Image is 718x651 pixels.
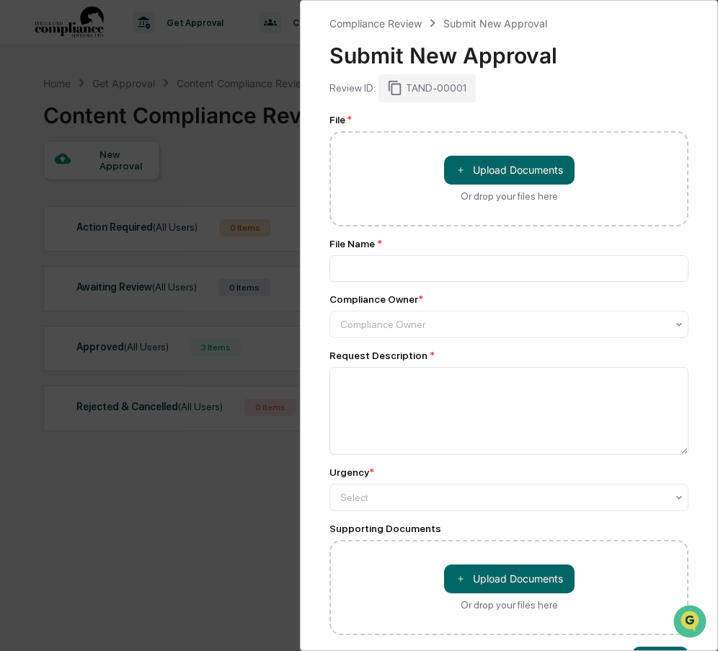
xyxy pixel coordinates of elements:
[444,156,575,185] button: Or drop your files here
[329,17,422,30] div: Compliance Review
[119,182,179,196] span: Attestations
[461,190,558,202] div: Or drop your files here
[329,31,688,68] div: Submit New Approval
[461,599,558,611] div: Or drop your files here
[456,572,466,585] span: ＋
[49,110,236,125] div: Start new chat
[9,176,99,202] a: 🖐️Preclearance
[49,125,182,136] div: We're available if you need us!
[29,182,93,196] span: Preclearance
[329,523,688,534] div: Supporting Documents
[9,203,97,229] a: 🔎Data Lookup
[444,564,575,593] button: Or drop your files here
[378,74,476,102] div: TAND-00001
[102,244,174,255] a: Powered byPylon
[245,115,262,132] button: Start new chat
[105,183,116,195] div: 🗄️
[672,603,711,642] iframe: Open customer support
[329,238,688,249] div: File Name
[99,176,185,202] a: 🗄️Attestations
[329,466,374,478] div: Urgency
[14,211,26,222] div: 🔎
[143,244,174,255] span: Pylon
[29,209,91,223] span: Data Lookup
[329,114,688,125] div: File
[14,110,40,136] img: 1746055101610-c473b297-6a78-478c-a979-82029cc54cd1
[443,17,547,30] div: Submit New Approval
[14,30,262,53] p: How can we help?
[456,163,466,177] span: ＋
[14,183,26,195] div: 🖐️
[329,350,688,361] div: Request Description
[329,82,376,94] div: Review ID:
[329,293,423,305] div: Compliance Owner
